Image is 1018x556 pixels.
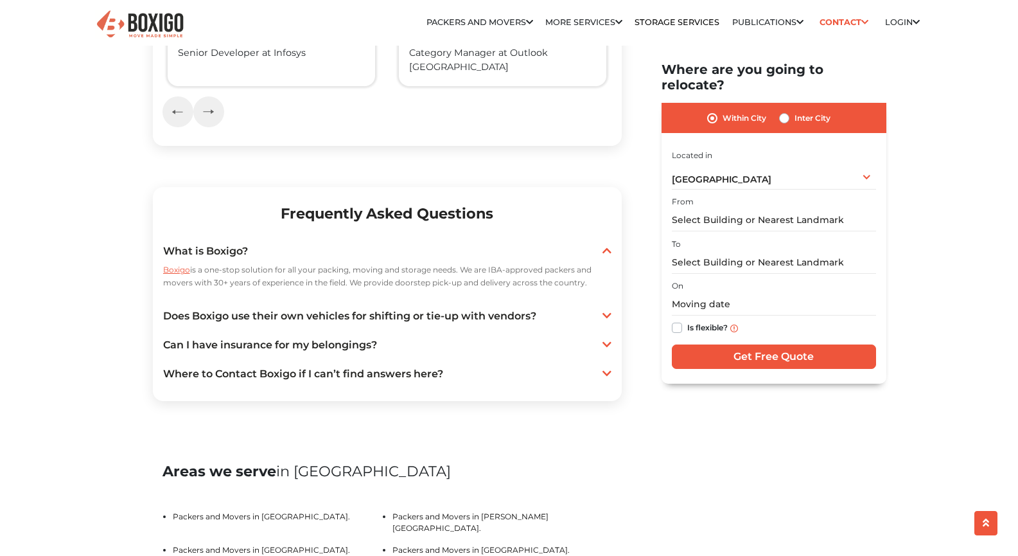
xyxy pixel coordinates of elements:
[163,337,611,353] a: Can I have insurance for my belongings?
[163,264,611,289] p: is a one-stop solution for all your packing, moving and storage needs. We are IBA-approved packer...
[163,366,611,382] a: Where to Contact Boxigo if I can’t find answers here?
[672,150,712,161] label: Located in
[426,17,533,27] a: Packers and Movers
[163,244,611,259] a: What is Boxigo?
[172,109,183,115] img: previous-testimonial
[723,111,766,126] label: Within City
[178,46,365,60] p: Senior Developer at Infosys
[392,545,570,555] a: Packers and Movers in [GEOGRAPHIC_DATA].
[163,197,611,229] h2: Frequently Asked Questions
[730,325,738,332] img: info
[162,463,612,480] h2: Areas we serve
[672,210,876,232] input: Select Building or Nearest Landmark
[95,9,185,40] img: Boxigo
[409,46,596,74] p: Category Manager at Outlook [GEOGRAPHIC_DATA]
[672,251,876,274] input: Select Building or Nearest Landmark
[687,321,728,334] label: Is flexible?
[672,238,681,250] label: To
[662,62,886,93] h2: Where are you going to relocate?
[173,512,350,521] a: Packers and Movers in [GEOGRAPHIC_DATA].
[974,511,997,535] button: scroll up
[732,17,803,27] a: Publications
[276,462,451,480] span: in [GEOGRAPHIC_DATA]
[545,17,622,27] a: More services
[672,345,876,370] input: Get Free Quote
[672,197,694,208] label: From
[672,294,876,316] input: Moving date
[392,512,548,533] a: Packers and Movers in [PERSON_NAME][GEOGRAPHIC_DATA].
[672,281,683,292] label: On
[163,265,190,274] span: Boxigo
[794,111,830,126] label: Inter City
[163,309,611,324] a: Does Boxigo use their own vehicles for shifting or tie-up with vendors?
[635,17,719,27] a: Storage Services
[203,109,214,114] img: next-testimonial
[672,174,771,186] span: [GEOGRAPHIC_DATA]
[885,17,920,27] a: Login
[816,12,873,32] a: Contact
[173,545,350,555] a: Packers and Movers in [GEOGRAPHIC_DATA].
